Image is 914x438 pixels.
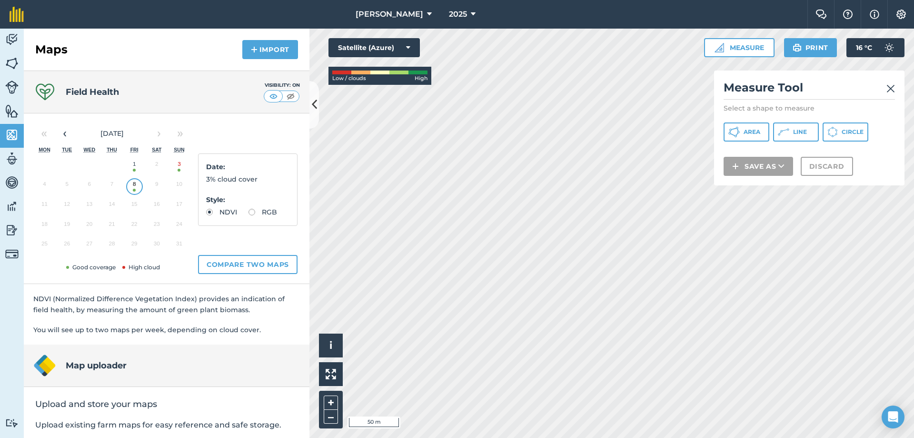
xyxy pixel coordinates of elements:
button: August 15, 2025 [123,196,146,216]
button: Save as [724,157,793,176]
span: Good coverage [64,264,116,271]
span: High [415,74,427,83]
p: 3% cloud cover [206,174,289,184]
button: August 23, 2025 [146,216,168,236]
button: Compare two maps [198,255,298,274]
img: svg+xml;base64,PD94bWwgdmVyc2lvbj0iMS4wIiBlbmNvZGluZz0idXRmLTgiPz4KPCEtLSBHZW5lcmF0b3I6IEFkb2JlIE... [5,418,19,428]
span: [DATE] [100,129,124,138]
span: Line [793,128,807,136]
button: – [324,410,338,424]
button: i [319,334,343,357]
button: Measure [704,38,775,57]
img: svg+xml;base64,PD94bWwgdmVyc2lvbj0iMS4wIiBlbmNvZGluZz0idXRmLTgiPz4KPCEtLSBHZW5lcmF0b3I6IEFkb2JlIE... [5,152,19,166]
button: August 2, 2025 [146,156,168,176]
abbr: Tuesday [62,147,72,153]
button: August 28, 2025 [100,236,123,256]
p: Upload existing farm maps for easy reference and safe storage. [35,419,298,431]
p: NDVI (Normalized Difference Vegetation Index) provides an indication of field health, by measurin... [33,294,300,315]
button: August 25, 2025 [33,236,56,256]
button: August 31, 2025 [168,236,190,256]
img: Ruler icon [715,43,724,52]
button: Import [242,40,298,59]
img: svg+xml;base64,PHN2ZyB4bWxucz0iaHR0cDovL3d3dy53My5vcmcvMjAwMC9zdmciIHdpZHRoPSIxNyIgaGVpZ2h0PSIxNy... [870,9,879,20]
h2: Measure Tool [724,80,895,100]
img: Two speech bubbles overlapping with the left bubble in the forefront [815,10,827,19]
abbr: Saturday [152,147,161,153]
abbr: Thursday [107,147,117,153]
button: August 7, 2025 [100,176,123,196]
img: svg+xml;base64,PHN2ZyB4bWxucz0iaHR0cDovL3d3dy53My5vcmcvMjAwMC9zdmciIHdpZHRoPSIxNCIgaGVpZ2h0PSIyNC... [732,161,739,172]
button: Line [773,122,819,142]
button: August 22, 2025 [123,216,146,236]
img: svg+xml;base64,PD94bWwgdmVyc2lvbj0iMS4wIiBlbmNvZGluZz0idXRmLTgiPz4KPCEtLSBHZW5lcmF0b3I6IEFkb2JlIE... [5,32,19,47]
button: August 4, 2025 [33,176,56,196]
button: [DATE] [75,123,149,144]
button: August 16, 2025 [146,196,168,216]
img: svg+xml;base64,PD94bWwgdmVyc2lvbj0iMS4wIiBlbmNvZGluZz0idXRmLTgiPz4KPCEtLSBHZW5lcmF0b3I6IEFkb2JlIE... [5,223,19,237]
button: August 19, 2025 [56,216,78,236]
abbr: Monday [39,147,50,153]
button: August 6, 2025 [78,176,100,196]
h4: Map uploader [66,359,127,372]
button: ‹ [54,123,75,144]
strong: Date : [206,163,225,171]
button: › [149,123,169,144]
button: Print [784,38,837,57]
img: Map uploader logo [33,354,56,377]
button: August 14, 2025 [100,196,123,216]
img: A question mark icon [842,10,854,19]
img: svg+xml;base64,PD94bWwgdmVyc2lvbj0iMS4wIiBlbmNvZGluZz0idXRmLTgiPz4KPCEtLSBHZW5lcmF0b3I6IEFkb2JlIE... [5,175,19,190]
label: RGB [248,209,277,215]
img: svg+xml;base64,PHN2ZyB4bWxucz0iaHR0cDovL3d3dy53My5vcmcvMjAwMC9zdmciIHdpZHRoPSIyMiIgaGVpZ2h0PSIzMC... [886,83,895,94]
h4: Field Health [66,85,119,99]
button: August 20, 2025 [78,216,100,236]
button: August 26, 2025 [56,236,78,256]
img: svg+xml;base64,PD94bWwgdmVyc2lvbj0iMS4wIiBlbmNvZGluZz0idXRmLTgiPz4KPCEtLSBHZW5lcmF0b3I6IEFkb2JlIE... [5,81,19,94]
img: svg+xml;base64,PHN2ZyB4bWxucz0iaHR0cDovL3d3dy53My5vcmcvMjAwMC9zdmciIHdpZHRoPSI1NiIgaGVpZ2h0PSI2MC... [5,56,19,71]
abbr: Friday [130,147,139,153]
label: NDVI [206,209,237,215]
button: August 21, 2025 [100,216,123,236]
div: Open Intercom Messenger [882,406,904,428]
span: 2025 [449,9,467,20]
img: Four arrows, one pointing top left, one top right, one bottom right and the last bottom left [326,369,336,379]
img: svg+xml;base64,PHN2ZyB4bWxucz0iaHR0cDovL3d3dy53My5vcmcvMjAwMC9zdmciIHdpZHRoPSI1MCIgaGVpZ2h0PSI0MC... [285,92,297,101]
button: August 17, 2025 [168,196,190,216]
button: Area [724,122,769,142]
img: fieldmargin Logo [10,7,24,22]
div: Visibility: On [264,81,300,89]
span: i [329,339,332,351]
button: August 5, 2025 [56,176,78,196]
button: Circle [823,122,868,142]
abbr: Wednesday [84,147,96,153]
button: August 27, 2025 [78,236,100,256]
button: August 18, 2025 [33,216,56,236]
img: svg+xml;base64,PHN2ZyB4bWxucz0iaHR0cDovL3d3dy53My5vcmcvMjAwMC9zdmciIHdpZHRoPSI1MCIgaGVpZ2h0PSI0MC... [268,92,279,101]
span: Area [744,128,760,136]
h2: Maps [35,42,68,57]
button: August 24, 2025 [168,216,190,236]
span: 16 ° C [856,38,872,57]
span: Circle [842,128,864,136]
img: svg+xml;base64,PHN2ZyB4bWxucz0iaHR0cDovL3d3dy53My5vcmcvMjAwMC9zdmciIHdpZHRoPSI1NiIgaGVpZ2h0PSI2MC... [5,104,19,118]
img: svg+xml;base64,PD94bWwgdmVyc2lvbj0iMS4wIiBlbmNvZGluZz0idXRmLTgiPz4KPCEtLSBHZW5lcmF0b3I6IEFkb2JlIE... [880,38,899,57]
img: svg+xml;base64,PD94bWwgdmVyc2lvbj0iMS4wIiBlbmNvZGluZz0idXRmLTgiPz4KPCEtLSBHZW5lcmF0b3I6IEFkb2JlIE... [5,199,19,214]
button: August 11, 2025 [33,196,56,216]
button: » [169,123,190,144]
button: August 12, 2025 [56,196,78,216]
button: Satellite (Azure) [328,38,420,57]
button: August 13, 2025 [78,196,100,216]
button: August 8, 2025 [123,176,146,196]
abbr: Sunday [174,147,184,153]
button: « [33,123,54,144]
button: August 1, 2025 [123,156,146,176]
button: August 10, 2025 [168,176,190,196]
p: Select a shape to measure [724,103,895,113]
p: You will see up to two maps per week, depending on cloud cover. [33,325,300,335]
span: [PERSON_NAME] [356,9,423,20]
img: svg+xml;base64,PD94bWwgdmVyc2lvbj0iMS4wIiBlbmNvZGluZz0idXRmLTgiPz4KPCEtLSBHZW5lcmF0b3I6IEFkb2JlIE... [5,247,19,261]
strong: Style : [206,195,225,204]
span: High cloud [120,264,160,271]
button: 16 °C [846,38,904,57]
h2: Upload and store your maps [35,398,298,410]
